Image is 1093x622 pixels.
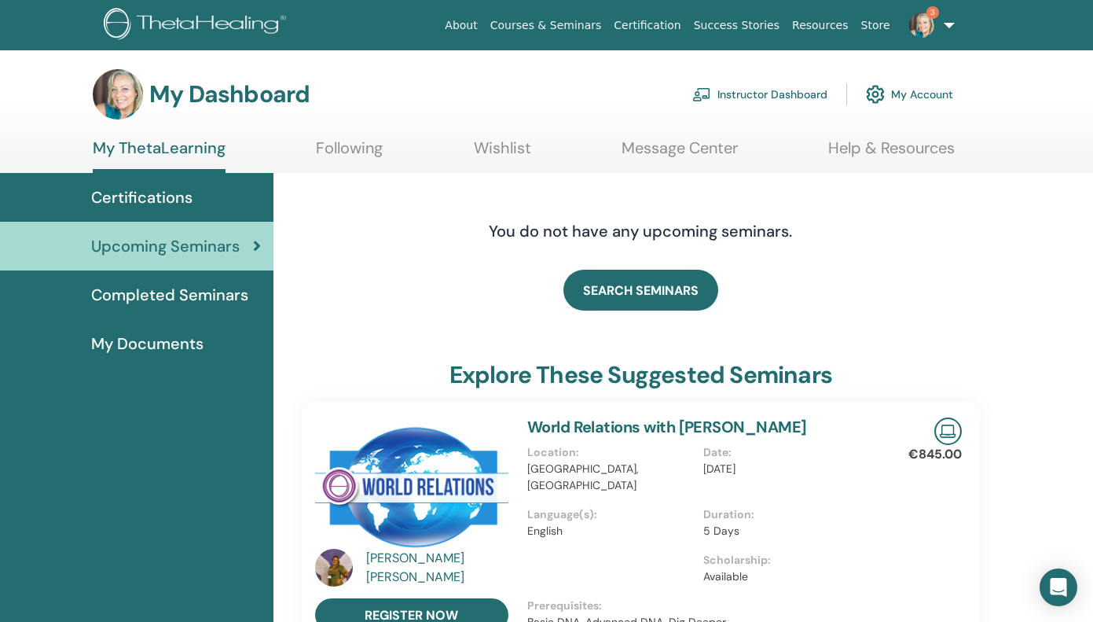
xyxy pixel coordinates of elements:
[149,80,310,109] h3: My Dashboard
[855,11,897,40] a: Store
[91,332,204,355] span: My Documents
[527,461,695,494] p: [GEOGRAPHIC_DATA], [GEOGRAPHIC_DATA]
[909,13,934,38] img: default.jpg
[622,138,738,169] a: Message Center
[703,552,871,569] p: Scholarship :
[91,234,240,258] span: Upcoming Seminars
[527,523,695,539] p: English
[366,549,512,587] a: [PERSON_NAME] [PERSON_NAME]
[703,461,871,477] p: [DATE]
[315,418,508,554] img: World Relations
[449,361,832,389] h3: explore these suggested seminars
[91,186,193,209] span: Certifications
[527,598,880,614] p: Prerequisites :
[703,506,871,523] p: Duration :
[692,87,711,101] img: chalkboard-teacher.svg
[316,138,383,169] a: Following
[93,138,226,173] a: My ThetaLearning
[104,8,292,43] img: logo.png
[703,444,871,461] p: Date :
[438,11,483,40] a: About
[563,270,718,311] a: SEARCH SEMINARS
[91,283,248,307] span: Completed Seminars
[866,77,953,112] a: My Account
[527,417,807,437] a: World Relations with [PERSON_NAME]
[93,69,143,120] img: default.jpg
[703,569,871,585] p: Available
[866,81,885,108] img: cog.svg
[1040,569,1077,606] div: Open Intercom Messenger
[786,11,855,40] a: Resources
[926,6,939,19] span: 3
[484,11,608,40] a: Courses & Seminars
[527,444,695,461] p: Location :
[703,523,871,539] p: 5 Days
[527,506,695,523] p: Language(s) :
[828,138,955,169] a: Help & Resources
[474,138,531,169] a: Wishlist
[393,222,888,241] h4: You do not have any upcoming seminars.
[908,445,962,464] p: €845.00
[688,11,786,40] a: Success Stories
[315,549,353,587] img: default.jpg
[692,77,827,112] a: Instructor Dashboard
[934,418,962,445] img: Live Online Seminar
[607,11,687,40] a: Certification
[583,282,699,299] span: SEARCH SEMINARS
